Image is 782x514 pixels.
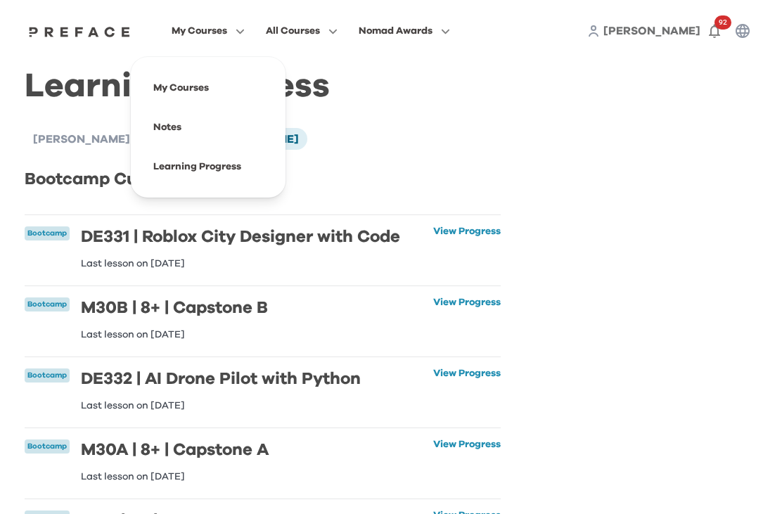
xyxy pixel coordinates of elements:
[433,297,501,340] a: View Progress
[262,22,342,40] button: All Courses
[81,439,269,461] h6: M30A | 8+ | Capstone A
[81,259,400,269] p: Last lesson on [DATE]
[603,23,700,39] a: [PERSON_NAME]
[153,83,209,93] a: My Courses
[266,23,320,39] span: All Courses
[25,167,501,192] h2: Bootcamp Curriculum
[33,134,130,145] span: [PERSON_NAME]
[700,17,729,45] button: 92
[81,472,269,482] p: Last lesson on [DATE]
[81,330,268,340] p: Last lesson on [DATE]
[433,368,501,411] a: View Progress
[27,299,67,311] p: Bootcamp
[172,23,227,39] span: My Courses
[167,22,249,40] button: My Courses
[603,25,700,37] span: [PERSON_NAME]
[27,370,67,382] p: Bootcamp
[433,226,501,269] a: View Progress
[433,439,501,482] a: View Progress
[25,25,134,37] a: Preface Logo
[81,297,268,319] h6: M30B | 8+ | Capstone B
[714,15,731,30] span: 92
[27,441,67,453] p: Bootcamp
[81,368,361,390] h6: DE332 | AI Drone Pilot with Python
[81,401,361,411] p: Last lesson on [DATE]
[354,22,454,40] button: Nomad Awards
[25,79,501,94] h1: Learning Progress
[359,23,432,39] span: Nomad Awards
[25,26,134,37] img: Preface Logo
[27,228,67,240] p: Bootcamp
[153,122,181,132] a: Notes
[153,162,241,172] a: Learning Progress
[81,226,400,248] h6: DE331 | Roblox City Designer with Code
